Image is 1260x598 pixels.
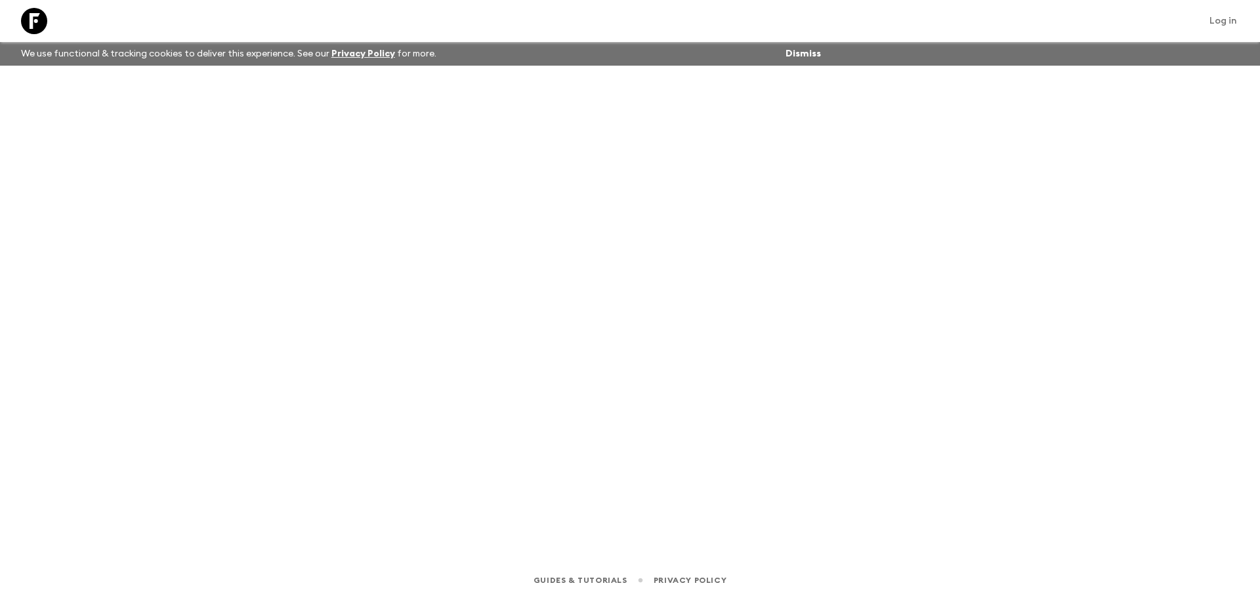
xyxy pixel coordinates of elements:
a: Privacy Policy [654,573,726,587]
a: Log in [1202,12,1244,30]
a: Guides & Tutorials [534,573,627,587]
p: We use functional & tracking cookies to deliver this experience. See our for more. [16,42,442,66]
button: Dismiss [782,45,824,63]
a: Privacy Policy [331,49,395,58]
